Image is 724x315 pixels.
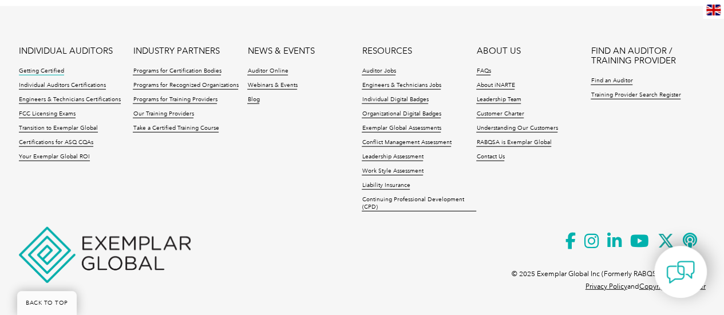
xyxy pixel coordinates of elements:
[247,96,259,104] a: Blog
[247,67,288,75] a: Auditor Online
[666,258,695,286] img: contact-chat.png
[19,46,113,56] a: INDIVIDUAL AUDITORS
[17,291,77,315] a: BACK TO TOP
[133,82,238,90] a: Programs for Recognized Organizations
[362,153,423,161] a: Leadership Assessment
[512,268,706,280] p: © 2025 Exemplar Global Inc (Formerly RABQSA International).
[362,139,451,147] a: Conflict Management Assessment
[362,182,410,190] a: Liability Insurance
[585,282,627,290] a: Privacy Policy
[591,46,705,66] a: FIND AN AUDITOR / TRAINING PROVIDER
[133,96,217,104] a: Programs for Training Providers
[19,125,98,133] a: Transition to Exemplar Global
[362,67,395,75] a: Auditor Jobs
[706,5,721,15] img: en
[19,67,64,75] a: Getting Certified
[133,67,221,75] a: Programs for Certification Bodies
[19,82,106,90] a: Individual Auditors Certifications
[476,110,524,118] a: Customer Charter
[476,96,521,104] a: Leadership Team
[362,82,441,90] a: Engineers & Technicians Jobs
[362,168,423,176] a: Work Style Assessment
[247,46,314,56] a: NEWS & EVENTS
[19,227,191,283] img: Exemplar Global
[247,82,297,90] a: Webinars & Events
[476,139,551,147] a: RABQSA is Exemplar Global
[362,96,428,104] a: Individual Digital Badges
[19,153,90,161] a: Your Exemplar Global ROI
[362,125,441,133] a: Exemplar Global Assessments
[19,139,93,147] a: Certifications for ASQ CQAs
[476,125,557,133] a: Understanding Our Customers
[19,96,121,104] a: Engineers & Technicians Certifications
[476,153,504,161] a: Contact Us
[362,196,476,212] a: Continuing Professional Development (CPD)
[591,77,632,85] a: Find an Auditor
[362,46,412,56] a: RESOURCES
[133,46,219,56] a: INDUSTRY PARTNERS
[585,280,706,293] p: and
[362,110,441,118] a: Organizational Digital Badges
[591,91,681,99] a: Training Provider Search Register
[476,46,520,56] a: ABOUT US
[133,125,219,133] a: Take a Certified Training Course
[476,82,515,90] a: About iNARTE
[19,110,76,118] a: FCC Licensing Exams
[133,110,193,118] a: Our Training Providers
[639,282,706,290] a: Copyright Disclaimer
[476,67,490,75] a: FAQs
